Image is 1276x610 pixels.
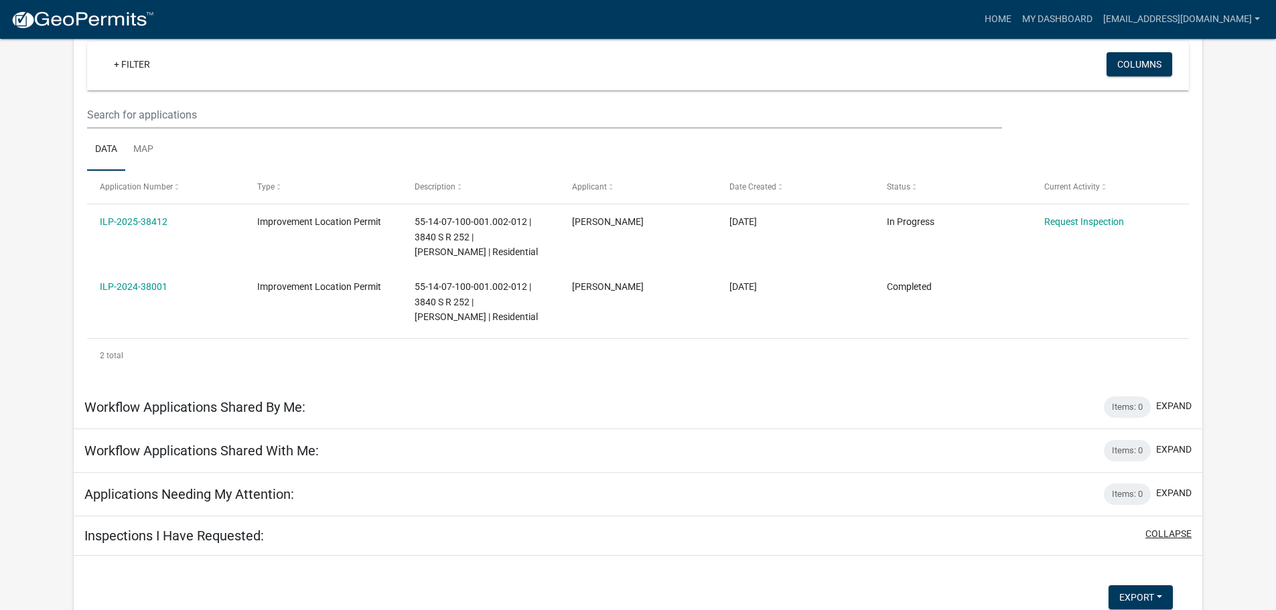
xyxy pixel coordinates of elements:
span: Date Created [729,182,776,192]
h5: Workflow Applications Shared With Me: [84,443,319,459]
a: Request Inspection [1044,216,1124,227]
a: Data [87,129,125,171]
span: Completed [887,281,932,292]
datatable-header-cell: Type [244,171,402,203]
div: Items: 0 [1104,396,1151,418]
button: expand [1156,443,1192,457]
span: Applicant [572,182,607,192]
button: collapse [1145,527,1192,541]
div: 2 total [87,339,1189,372]
h5: Inspections I Have Requested: [84,528,264,544]
input: Search for applications [87,101,1001,129]
a: ILP-2025-38412 [100,216,167,227]
span: In Progress [887,216,934,227]
span: Status [887,182,910,192]
datatable-header-cell: Applicant [559,171,717,203]
span: Burl Tichenor [572,281,644,292]
a: My Dashboard [1017,7,1098,32]
a: Map [125,129,161,171]
h5: Applications Needing My Attention: [84,486,294,502]
span: 08/07/2024 [729,281,757,292]
a: [EMAIL_ADDRESS][DOMAIN_NAME] [1098,7,1265,32]
span: 05/29/2025 [729,216,757,227]
span: Type [257,182,275,192]
a: Home [979,7,1017,32]
datatable-header-cell: Status [873,171,1031,203]
span: Description [415,182,455,192]
div: Items: 0 [1104,440,1151,461]
span: Burl Tichenor [572,216,644,227]
h5: Workflow Applications Shared By Me: [84,399,305,415]
datatable-header-cell: Date Created [717,171,874,203]
span: Improvement Location Permit [257,216,381,227]
button: Columns [1107,52,1172,76]
span: Current Activity [1044,182,1100,192]
span: 55-14-07-100-001.002-012 | 3840 S R 252 | Burl Tichenor | Residential [415,281,538,323]
button: Export [1109,585,1173,609]
button: expand [1156,399,1192,413]
a: + Filter [103,52,161,76]
div: Items: 0 [1104,483,1151,505]
datatable-header-cell: Description [402,171,559,203]
span: Application Number [100,182,173,192]
datatable-header-cell: Current Activity [1031,171,1188,203]
a: ILP-2024-38001 [100,281,167,292]
span: Improvement Location Permit [257,281,381,292]
button: expand [1156,486,1192,500]
div: collapse [74,17,1202,386]
datatable-header-cell: Application Number [87,171,244,203]
span: 55-14-07-100-001.002-012 | 3840 S R 252 | Burl Tichenor | Residential [415,216,538,258]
